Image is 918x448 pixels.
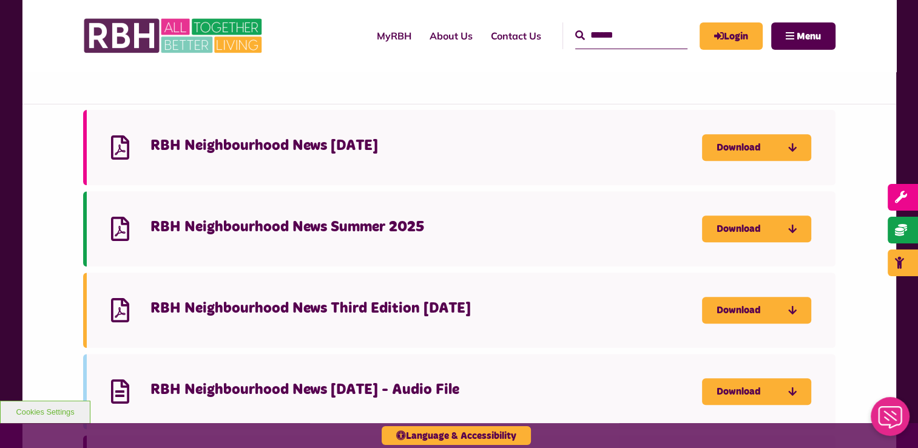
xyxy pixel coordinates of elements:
h4: RBH Neighbourhood News Summer 2025 [150,218,702,237]
button: Navigation [771,22,835,50]
a: Download RBH Neighbourhood News September 2025 - open in a new tab [702,134,811,161]
input: Search [575,22,687,49]
h4: RBH Neighbourhood News Third Edition [DATE] [150,299,702,318]
a: MyRBH [700,22,763,50]
a: Contact Us [482,19,550,52]
button: Language & Accessibility [382,426,531,445]
span: Menu [797,32,821,41]
a: About Us [420,19,482,52]
a: MyRBH [368,19,420,52]
a: Download RBH Neighbourhood News March 2025 - Audio File - open in a new tab [702,378,811,405]
a: Download RBH Neighbourhood News Summer 2025 - open in a new tab [702,216,811,242]
h4: RBH Neighbourhood News [DATE] [150,137,702,155]
iframe: Netcall Web Assistant for live chat [863,393,918,448]
h4: RBH Neighbourhood News [DATE] - Audio File [150,381,702,399]
a: Download RBH Neighbourhood News Third Edition March 2025 - open in a new tab [702,297,811,324]
img: RBH [83,12,265,59]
